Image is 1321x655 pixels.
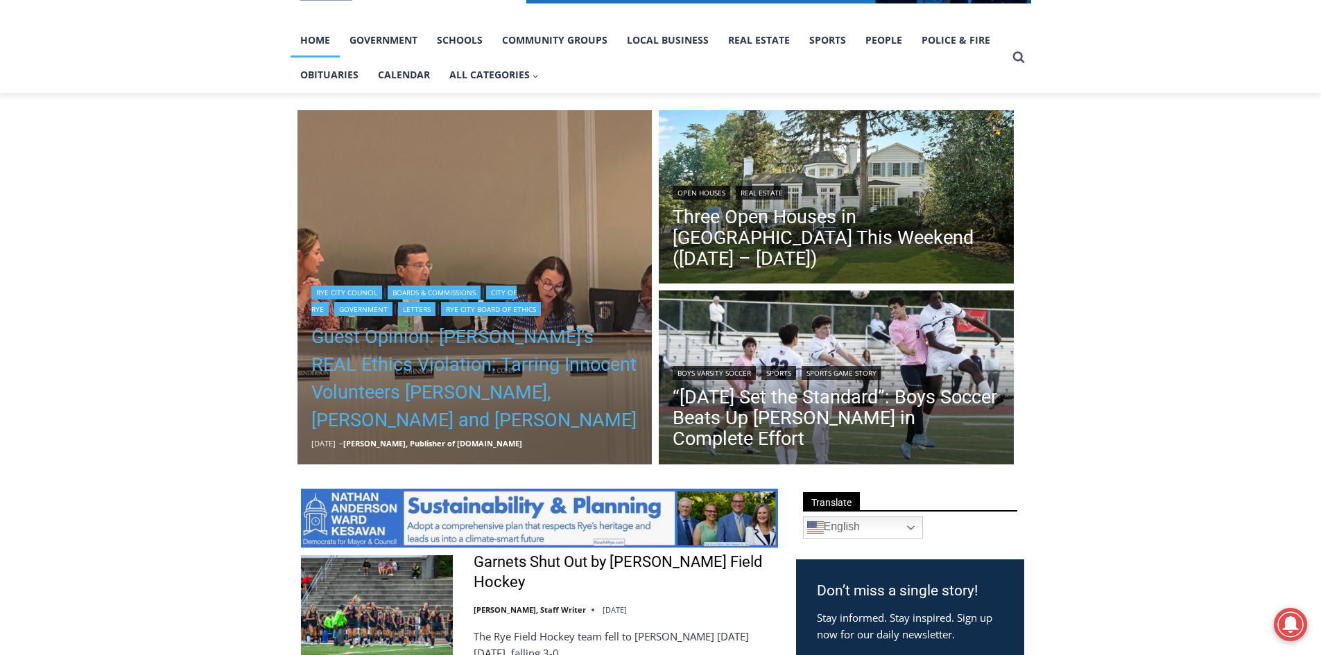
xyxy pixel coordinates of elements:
[334,302,392,316] a: Government
[803,492,860,511] span: Translate
[800,23,856,58] a: Sports
[492,23,617,58] a: Community Groups
[673,363,1000,380] div: | |
[718,23,800,58] a: Real Estate
[603,604,627,615] time: [DATE]
[673,366,756,380] a: Boys Varsity Soccer
[311,438,336,448] time: [DATE]
[659,290,1014,468] img: (PHOTO: Rye Boys Soccer's Eddie Kehoe (#9 pink) goes up for a header against Pelham on October 8,...
[340,23,427,58] a: Government
[673,207,1000,269] a: Three Open Houses in [GEOGRAPHIC_DATA] This Weekend ([DATE] – [DATE])
[440,58,549,92] button: Child menu of All Categories
[659,290,1014,468] a: Read More “Today Set the Standard”: Boys Soccer Beats Up Pelham in Complete Effort
[1,138,207,173] a: [PERSON_NAME] Read Sanctuary Fall Fest: [DATE]
[343,438,522,448] a: [PERSON_NAME], Publisher of [DOMAIN_NAME]
[146,117,152,131] div: 5
[398,302,435,316] a: Letters
[155,117,159,131] div: /
[311,323,639,434] a: Guest Opinion: [PERSON_NAME]’s REAL Ethics Violation: Tarring Innocent Volunteers [PERSON_NAME], ...
[807,519,824,536] img: en
[368,58,440,92] a: Calendar
[817,580,1003,602] h3: Don’t miss a single story!
[291,23,340,58] a: Home
[11,139,184,171] h4: [PERSON_NAME] Read Sanctuary Fall Fest: [DATE]
[912,23,1000,58] a: Police & Fire
[311,283,639,316] div: | | | | |
[441,302,541,316] a: Rye City Board of Ethics
[474,604,586,615] a: [PERSON_NAME], Staff Writer
[297,110,653,465] a: Read More Guest Opinion: Rye’s REAL Ethics Violation: Tarring Innocent Volunteers Carolina Johnso...
[802,366,881,380] a: Sports Game Story
[146,41,200,114] div: unique DIY crafts
[388,286,481,299] a: Boards & Commissions
[291,58,368,92] a: Obituaries
[311,286,382,299] a: Rye City Council
[339,438,343,448] span: –
[162,117,169,131] div: 6
[474,552,778,592] a: Garnets Shut Out by [PERSON_NAME] Field Hockey
[659,110,1014,288] img: 162 Kirby Lane, Rye
[736,186,788,200] a: Real Estate
[803,516,923,539] a: English
[673,387,1000,449] a: “[DATE] Set the Standard”: Boys Soccer Beats Up [PERSON_NAME] in Complete Effort
[761,366,796,380] a: Sports
[363,138,643,169] span: Intern @ [DOMAIN_NAME]
[297,110,653,465] img: (PHOTO: The "Gang of Four" Councilwoman Carolina Johnson, Mayor Josh Cohn, Councilwoman Julie Sou...
[617,23,718,58] a: Local Business
[427,23,492,58] a: Schools
[856,23,912,58] a: People
[673,183,1000,200] div: |
[659,110,1014,288] a: Read More Three Open Houses in Rye This Weekend (October 11 – 12)
[291,23,1006,93] nav: Primary Navigation
[350,1,655,134] div: "[PERSON_NAME] and I covered the [DATE] Parade, which was a really eye opening experience as I ha...
[673,186,730,200] a: Open Houses
[334,134,672,173] a: Intern @ [DOMAIN_NAME]
[817,609,1003,643] p: Stay informed. Stay inspired. Sign up now for our daily newsletter.
[1006,45,1031,70] button: View Search Form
